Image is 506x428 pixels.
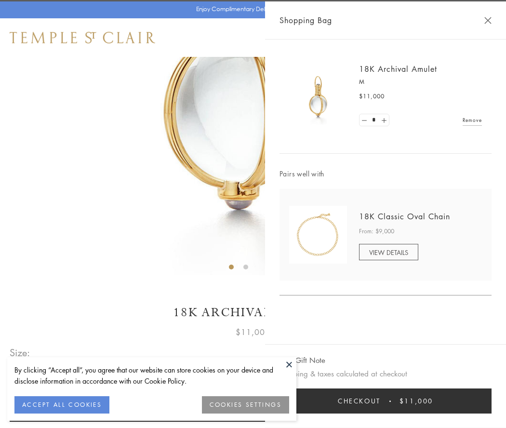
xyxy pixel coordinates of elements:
[338,396,381,406] span: Checkout
[289,206,347,264] img: N88865-OV18
[196,4,306,14] p: Enjoy Complimentary Delivery & Returns
[280,368,492,380] p: Shipping & taxes calculated at checkout
[14,396,109,414] button: ACCEPT ALL COOKIES
[202,396,289,414] button: COOKIES SETTINGS
[236,326,270,338] span: $11,000
[289,67,347,125] img: 18K Archival Amulet
[10,345,31,361] span: Size:
[359,227,394,236] span: From: $9,000
[379,114,388,126] a: Set quantity to 2
[359,64,437,74] a: 18K Archival Amulet
[359,211,450,222] a: 18K Classic Oval Chain
[369,248,408,257] span: VIEW DETAILS
[359,244,418,260] a: VIEW DETAILS
[463,115,482,125] a: Remove
[359,92,385,101] span: $11,000
[280,168,492,179] span: Pairs well with
[280,354,325,366] button: Add Gift Note
[14,364,289,387] div: By clicking “Accept all”, you agree that our website can store cookies on your device and disclos...
[360,114,369,126] a: Set quantity to 0
[399,396,433,406] span: $11,000
[280,388,492,414] button: Checkout $11,000
[10,304,496,321] h1: 18K Archival Amulet
[484,17,492,24] button: Close Shopping Bag
[10,32,155,43] img: Temple St. Clair
[359,77,482,87] p: M
[280,14,332,27] span: Shopping Bag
